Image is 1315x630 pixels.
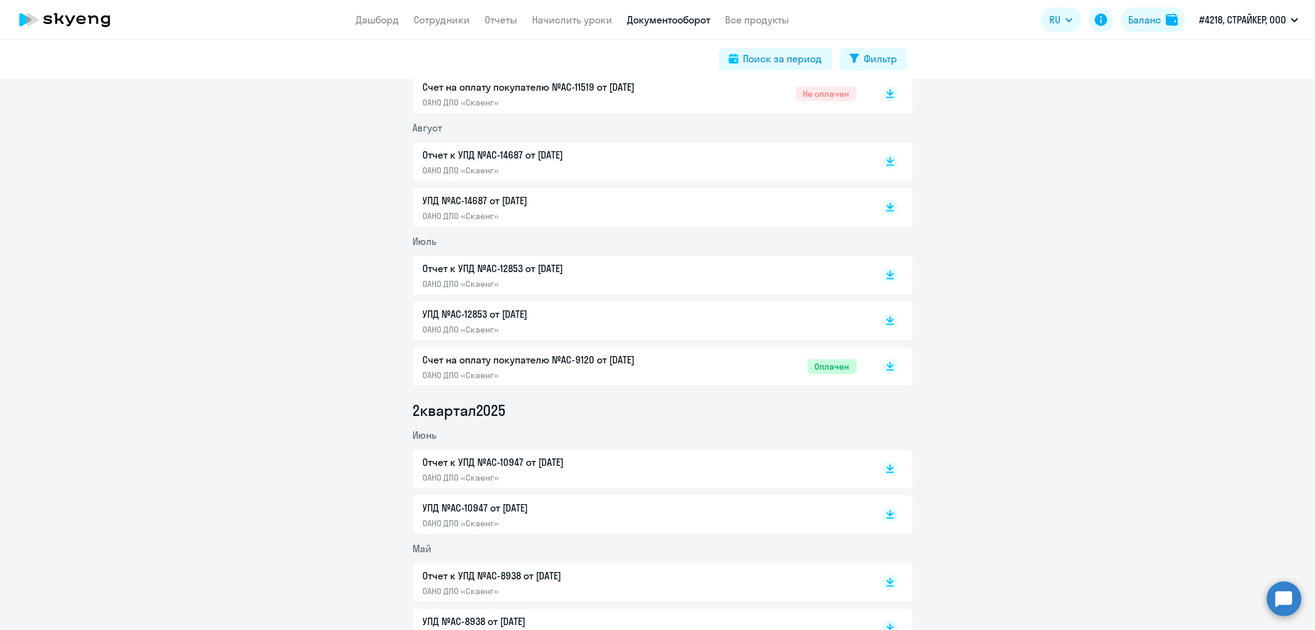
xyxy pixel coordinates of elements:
p: Отчет к УПД №AC-10947 от [DATE] [423,455,682,470]
div: Фильтр [864,51,898,66]
button: #4218, СТРАЙКЕР, ООО [1193,5,1305,35]
span: Июль [413,235,437,247]
p: УПД №AC-8938 от [DATE] [423,614,682,629]
span: Май [413,542,432,555]
p: Счет на оплату покупателю №AC-9120 от [DATE] [423,352,682,367]
p: Отчет к УПД №AC-12853 от [DATE] [423,261,682,276]
p: ОАНО ДПО «Скаенг» [423,472,682,483]
span: Август [413,122,443,134]
p: ОАНО ДПО «Скаенг» [423,370,682,381]
a: Счет на оплату покупателю №AC-9120 от [DATE]ОАНО ДПО «Скаенг»Оплачен [423,352,857,381]
p: УПД №AC-14687 от [DATE] [423,193,682,208]
li: 2 квартал 2025 [413,400,912,420]
span: RU [1049,12,1060,27]
p: #4218, СТРАЙКЕР, ООО [1199,12,1286,27]
button: Поиск за период [719,48,832,70]
button: Балансbalance [1121,7,1186,32]
a: Отчет к УПД №AC-8938 от [DATE]ОАНО ДПО «Скаенг» [423,568,857,597]
a: УПД №AC-12853 от [DATE]ОАНО ДПО «Скаенг» [423,307,857,335]
p: Отчет к УПД №AC-14687 от [DATE] [423,147,682,162]
a: Отчеты [485,14,517,26]
p: ОАНО ДПО «Скаенг» [423,324,682,335]
p: ОАНО ДПО «Скаенг» [423,165,682,176]
a: Отчет к УПД №AC-12853 от [DATE]ОАНО ДПО «Скаенг» [423,261,857,289]
button: Фильтр [840,48,907,70]
a: Все продукты [725,14,789,26]
button: RU [1041,7,1081,32]
p: ОАНО ДПО «Скаенг» [423,278,682,289]
a: Счет на оплату покупателю №AC-11519 от [DATE]ОАНО ДПО «Скаенг»Не оплачен [423,80,857,108]
a: УПД №AC-10947 от [DATE]ОАНО ДПО «Скаенг» [423,500,857,529]
p: Счет на оплату покупателю №AC-11519 от [DATE] [423,80,682,94]
span: Оплачен [808,359,857,374]
a: Сотрудники [414,14,470,26]
span: Июнь [413,429,437,441]
div: Баланс [1128,12,1161,27]
p: УПД №AC-12853 от [DATE] [423,307,682,321]
p: ОАНО ДПО «Скаенг» [423,518,682,529]
p: УПД №AC-10947 от [DATE] [423,500,682,515]
a: Отчет к УПД №AC-14687 от [DATE]ОАНО ДПО «Скаенг» [423,147,857,176]
span: Не оплачен [796,86,857,101]
a: Начислить уроки [532,14,612,26]
p: ОАНО ДПО «Скаенг» [423,97,682,108]
p: ОАНО ДПО «Скаенг» [423,210,682,222]
p: Отчет к УПД №AC-8938 от [DATE] [423,568,682,583]
img: balance [1166,14,1178,26]
p: ОАНО ДПО «Скаенг» [423,586,682,597]
a: Документооборот [627,14,710,26]
a: УПД №AC-14687 от [DATE]ОАНО ДПО «Скаенг» [423,193,857,222]
a: Отчет к УПД №AC-10947 от [DATE]ОАНО ДПО «Скаенг» [423,455,857,483]
div: Поиск за период [744,51,822,66]
a: Дашборд [356,14,399,26]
